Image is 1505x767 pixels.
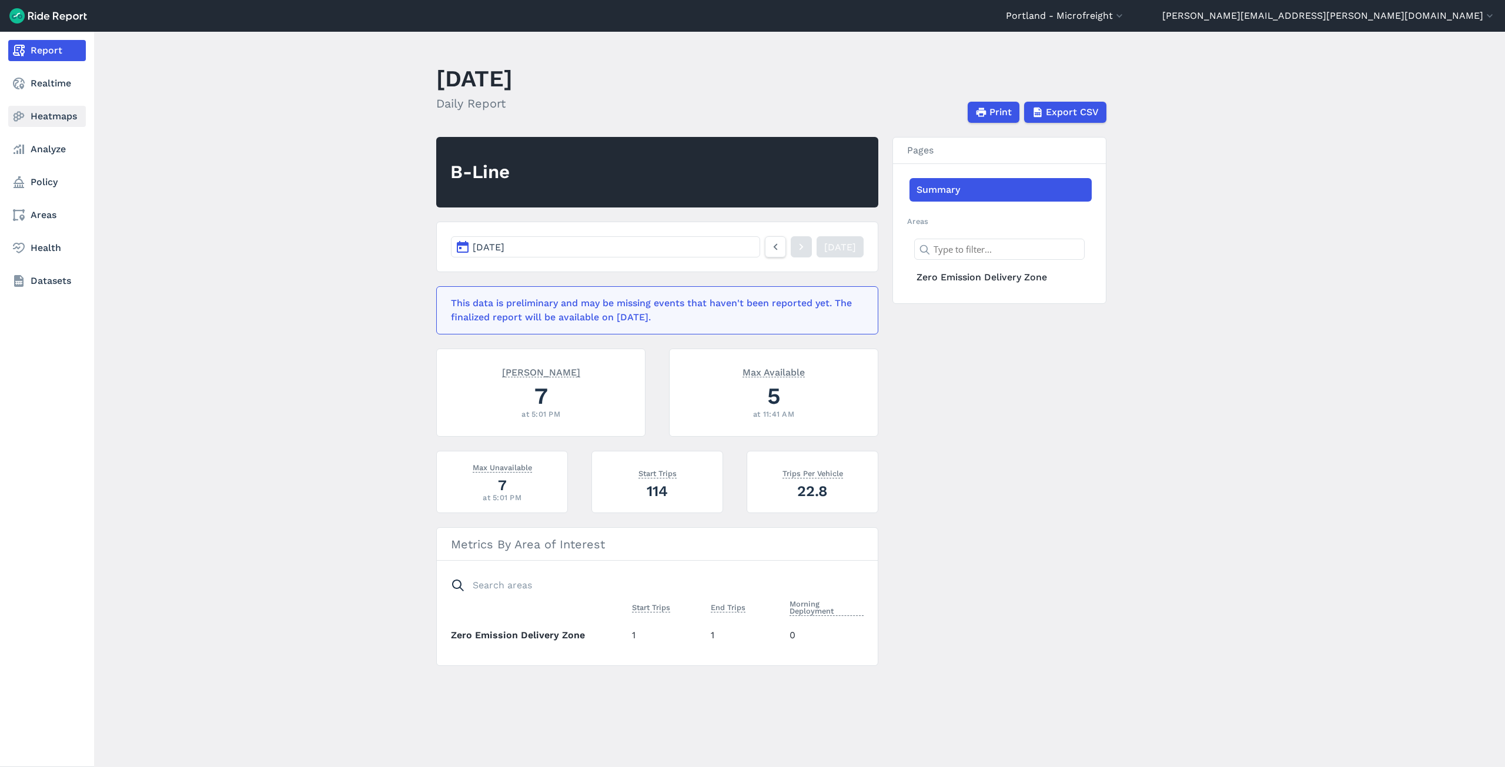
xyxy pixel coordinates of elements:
[1024,102,1106,123] button: Export CSV
[437,528,878,561] h3: Metrics By Area of Interest
[638,467,677,478] span: Start Trips
[743,366,805,377] span: Max Available
[451,380,631,412] div: 7
[790,597,864,616] span: Morning Deployment
[473,242,504,253] span: [DATE]
[8,40,86,61] a: Report
[451,475,553,495] div: 7
[1162,9,1496,23] button: [PERSON_NAME][EMAIL_ADDRESS][PERSON_NAME][DOMAIN_NAME]
[8,73,86,94] a: Realtime
[711,601,745,615] button: End Trips
[606,481,708,501] div: 114
[436,62,513,95] h1: [DATE]
[9,8,87,24] img: Ride Report
[632,601,670,612] span: Start Trips
[1046,105,1099,119] span: Export CSV
[627,619,706,651] td: 1
[790,597,864,618] button: Morning Deployment
[817,236,864,257] a: [DATE]
[8,139,86,160] a: Analyze
[451,296,857,324] div: This data is preliminary and may be missing events that haven't been reported yet. The finalized ...
[706,619,785,651] td: 1
[450,159,510,185] div: B-Line
[451,619,627,651] th: Zero Emission Delivery Zone
[451,236,760,257] button: [DATE]
[8,205,86,226] a: Areas
[782,467,843,478] span: Trips Per Vehicle
[436,95,513,112] h2: Daily Report
[711,601,745,612] span: End Trips
[684,408,864,420] div: at 11:41 AM
[8,172,86,193] a: Policy
[907,216,1092,227] h2: Areas
[914,239,1085,260] input: Type to filter...
[1006,9,1125,23] button: Portland - Microfreight
[785,619,864,651] td: 0
[909,266,1092,289] a: Zero Emission Delivery Zone
[909,178,1092,202] a: Summary
[8,270,86,292] a: Datasets
[8,237,86,259] a: Health
[989,105,1012,119] span: Print
[632,601,670,615] button: Start Trips
[684,380,864,412] div: 5
[761,481,864,501] div: 22.8
[8,106,86,127] a: Heatmaps
[451,408,631,420] div: at 5:01 PM
[893,138,1106,164] h3: Pages
[444,575,857,596] input: Search areas
[968,102,1019,123] button: Print
[473,461,532,473] span: Max Unavailable
[451,492,553,503] div: at 5:01 PM
[502,366,580,377] span: [PERSON_NAME]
